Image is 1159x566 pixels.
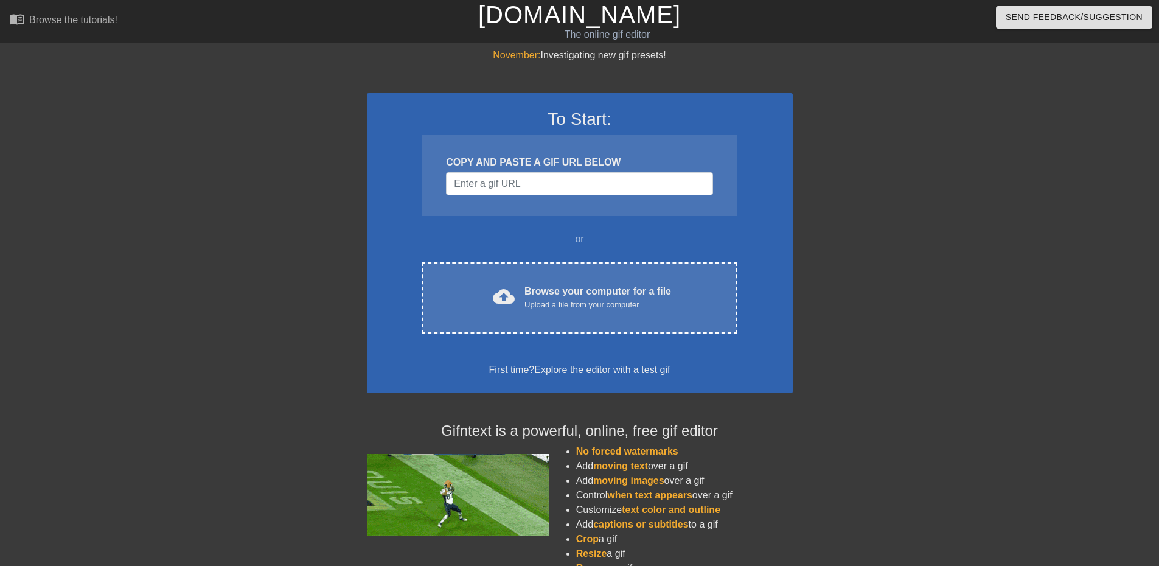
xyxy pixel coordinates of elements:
[593,519,688,529] span: captions or subtitles
[367,48,793,63] div: Investigating new gif presets!
[576,473,793,488] li: Add over a gif
[446,155,712,170] div: COPY AND PASTE A GIF URL BELOW
[383,109,777,130] h3: To Start:
[493,285,515,307] span: cloud_upload
[10,12,24,26] span: menu_book
[29,15,117,25] div: Browse the tutorials!
[576,532,793,547] li: a gif
[576,488,793,503] li: Control over a gif
[576,503,793,517] li: Customize
[607,490,692,500] span: when text appears
[1006,10,1143,25] span: Send Feedback/Suggestion
[576,446,678,456] span: No forced watermarks
[576,534,599,544] span: Crop
[10,12,117,30] a: Browse the tutorials!
[392,27,822,42] div: The online gif editor
[996,6,1152,29] button: Send Feedback/Suggestion
[399,232,761,246] div: or
[593,475,664,486] span: moving images
[493,50,540,60] span: November:
[367,454,549,536] img: football_small.gif
[576,517,793,532] li: Add to a gif
[593,461,648,471] span: moving text
[478,1,681,28] a: [DOMAIN_NAME]
[524,299,671,311] div: Upload a file from your computer
[446,172,712,195] input: Username
[367,422,793,440] h4: Gifntext is a powerful, online, free gif editor
[534,365,670,375] a: Explore the editor with a test gif
[576,547,793,561] li: a gif
[576,548,607,559] span: Resize
[576,459,793,473] li: Add over a gif
[622,505,720,515] span: text color and outline
[383,363,777,377] div: First time?
[524,284,671,311] div: Browse your computer for a file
